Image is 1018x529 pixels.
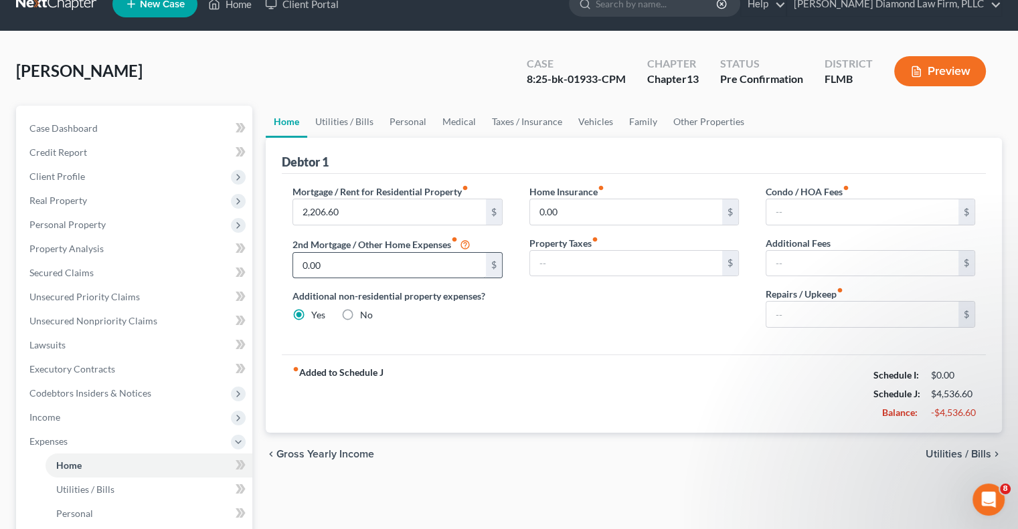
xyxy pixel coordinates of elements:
[722,251,738,276] div: $
[766,302,958,327] input: --
[766,185,849,199] label: Condo / HOA Fees
[19,341,248,380] div: Statement of Financial Affairs - Attorney or Credit Counseling Fees
[19,285,252,309] a: Unsecured Priority Claims
[27,169,224,183] div: Send us a message
[19,278,248,302] div: Attorney's Disclosure of Compensation
[647,72,699,87] div: Chapter
[621,106,665,138] a: Family
[27,118,241,140] p: How can we help?
[292,185,469,199] label: Mortgage / Rent for Residential Property
[16,61,143,80] span: [PERSON_NAME]
[292,366,299,373] i: fiber_manual_record
[19,221,248,247] button: Search for help
[825,56,873,72] div: District
[958,251,974,276] div: $
[89,406,178,459] button: Messages
[19,237,252,261] a: Property Analysis
[19,253,248,278] div: Form Preview Helper
[843,185,849,191] i: fiber_manual_record
[837,287,843,294] i: fiber_manual_record
[29,291,140,302] span: Unsecured Priority Claims
[13,157,254,208] div: Send us a messageWe typically reply in a few hours
[307,106,381,138] a: Utilities / Bills
[720,72,803,87] div: Pre Confirmation
[926,449,991,459] span: Utilities / Bills
[766,251,958,276] input: --
[434,106,484,138] a: Medical
[27,308,224,336] div: Statement of Financial Affairs - Gross Yearly Income (Other)
[19,309,252,333] a: Unsecured Nonpriority Claims
[958,302,974,327] div: $
[19,357,252,381] a: Executory Contracts
[46,453,252,478] a: Home
[527,56,626,72] div: Case
[46,478,252,502] a: Utilities / Bills
[29,243,104,254] span: Property Analysis
[722,199,738,225] div: $
[766,199,958,225] input: --
[46,502,252,526] a: Personal
[687,72,699,85] span: 13
[182,21,209,48] img: Profile image for Emma
[19,140,252,165] a: Credit Report
[882,407,918,418] strong: Balance:
[766,287,843,301] label: Repairs / Upkeep
[293,199,485,225] input: --
[931,368,975,382] div: $0.00
[873,388,920,399] strong: Schedule J:
[29,195,87,206] span: Real Property
[29,363,115,375] span: Executory Contracts
[451,236,458,243] i: fiber_manual_record
[27,30,104,42] img: logo
[293,253,485,278] input: --
[230,21,254,45] div: Close
[29,267,94,278] span: Secured Claims
[462,185,469,191] i: fiber_manual_record
[598,185,604,191] i: fiber_manual_record
[56,459,82,471] span: Home
[292,236,471,252] label: 2nd Mortgage / Other Home Expenses
[292,366,384,422] strong: Added to Schedule J
[27,95,241,118] p: Hi there!
[212,439,234,449] span: Help
[592,236,598,243] i: fiber_manual_record
[27,283,224,297] div: Attorney's Disclosure of Compensation
[29,339,66,350] span: Lawsuits
[958,199,974,225] div: $
[484,106,570,138] a: Taxes / Insurance
[529,236,598,250] label: Property Taxes
[311,308,325,322] label: Yes
[1000,484,1011,494] span: 8
[530,199,722,225] input: --
[29,435,68,447] span: Expenses
[486,199,502,225] div: $
[19,302,248,341] div: Statement of Financial Affairs - Gross Yearly Income (Other)
[972,484,1005,516] iframe: Intercom live chat
[926,449,1002,459] button: Utilities / Bills chevron_right
[894,56,986,86] button: Preview
[27,258,224,272] div: Form Preview Helper
[19,116,252,140] a: Case Dashboard
[931,406,975,419] div: -$4,536.60
[570,106,621,138] a: Vehicles
[29,122,98,134] span: Case Dashboard
[276,449,374,459] span: Gross Yearly Income
[27,227,108,241] span: Search for help
[19,261,252,285] a: Secured Claims
[29,387,151,399] span: Codebtors Insiders & Notices
[29,219,106,230] span: Personal Property
[530,251,722,276] input: --
[29,411,60,423] span: Income
[111,439,157,449] span: Messages
[29,439,60,449] span: Home
[720,56,803,72] div: Status
[29,146,87,158] span: Credit Report
[282,154,329,170] div: Debtor 1
[19,333,252,357] a: Lawsuits
[766,236,831,250] label: Additional Fees
[157,21,183,48] img: Profile image for Lindsey
[292,289,502,303] label: Additional non-residential property expenses?
[27,183,224,197] div: We typically reply in a few hours
[991,449,1002,459] i: chevron_right
[266,449,276,459] i: chevron_left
